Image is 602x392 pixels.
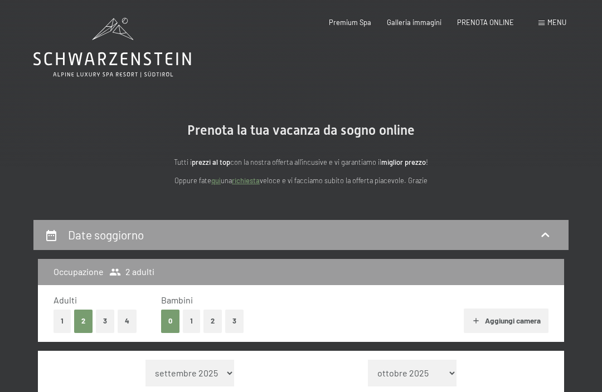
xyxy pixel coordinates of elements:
a: Galleria immagini [387,18,441,27]
button: 1 [183,310,200,332]
button: 1 [54,310,71,332]
span: Adulti [54,295,77,305]
button: 2 [74,310,93,332]
span: Prenota la tua vacanza da sogno online [187,122,415,138]
button: 4 [118,310,137,332]
span: Menu [547,18,566,27]
p: Tutti i con la nostra offerta all'incusive e vi garantiamo il ! [78,156,524,168]
button: 2 [203,310,222,332]
button: 3 [225,310,244,332]
strong: miglior prezzo [381,158,426,166]
button: Aggiungi camera [464,308,548,333]
button: 3 [96,310,114,332]
h3: Occupazione [54,266,104,278]
a: PRENOTA ONLINE [457,18,514,27]
button: 0 [161,310,179,332]
strong: prezzi al top [192,158,230,166]
span: Bambini [161,295,193,305]
p: Oppure fate una veloce e vi facciamo subito la offerta piacevole. Grazie [78,175,524,186]
a: Premium Spa [329,18,371,27]
a: richiesta [232,176,260,185]
h2: Date soggiorno [68,228,144,242]
a: quì [211,176,221,185]
span: 2 adulti [109,266,154,278]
